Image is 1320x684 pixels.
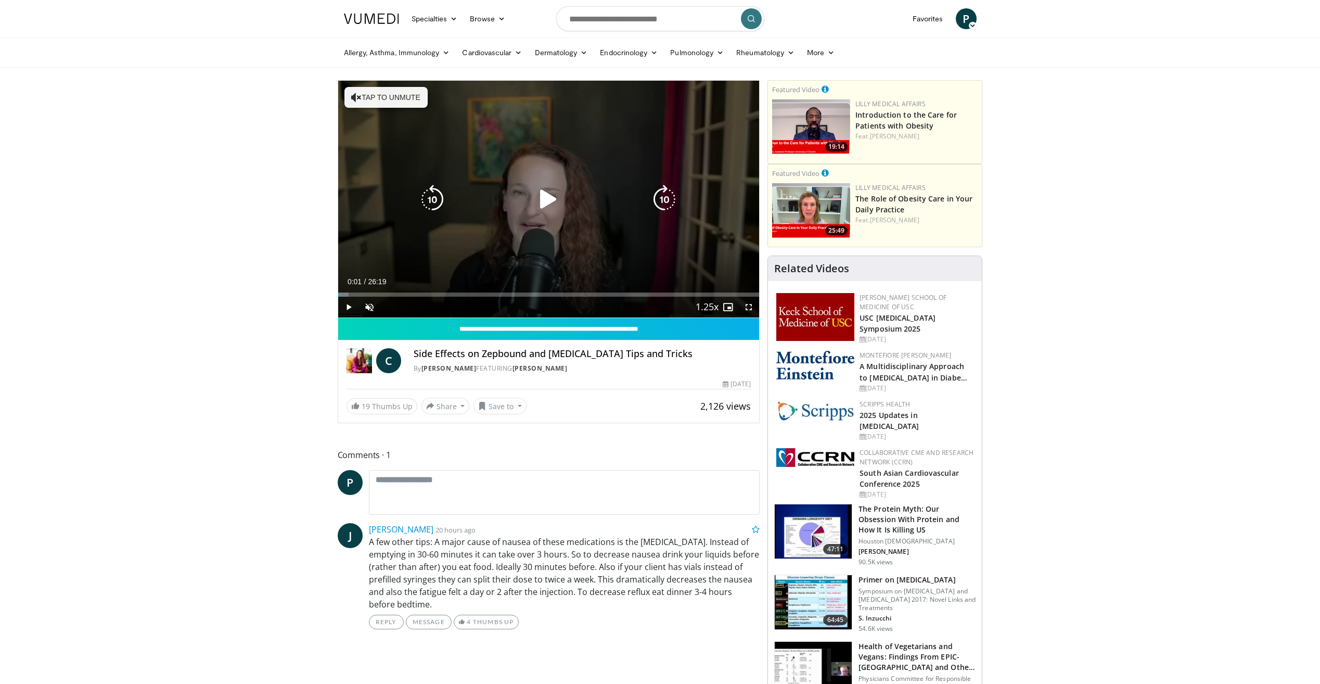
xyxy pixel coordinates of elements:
a: Montefiore [PERSON_NAME] [860,351,951,360]
a: Introduction to the Care for Patients with Obesity [855,110,957,131]
a: Lilly Medical Affairs [855,99,926,108]
span: 64:45 [823,615,848,625]
a: A Multidisciplinary Approach to [MEDICAL_DATA] in Diabe… [860,361,967,382]
p: S. Inzucchi [858,614,976,623]
a: Cardiovascular [456,42,528,63]
a: 19:14 [772,99,850,154]
a: 19 Thumbs Up [347,398,417,414]
span: 0:01 [348,277,362,286]
a: [PERSON_NAME] [421,364,477,373]
img: a04ee3ba-8487-4636-b0fb-5e8d268f3737.png.150x105_q85_autocrop_double_scale_upscale_version-0.2.png [776,448,854,467]
p: A few other tips: A major cause of nausea of these medications is the [MEDICAL_DATA]. Instead of ... [369,536,760,611]
h4: Related Videos [774,262,849,275]
div: Progress Bar [338,293,760,297]
img: acc2e291-ced4-4dd5-b17b-d06994da28f3.png.150x105_q85_crop-smart_upscale.png [772,99,850,154]
a: [PERSON_NAME] [512,364,568,373]
div: Feat. [855,216,978,225]
a: 64:45 Primer on [MEDICAL_DATA] Symposium on [MEDICAL_DATA] and [MEDICAL_DATA] 2017: Novel Links a... [774,575,976,633]
a: Specialties [405,8,464,29]
img: 022d2313-3eaa-4549-99ac-ae6801cd1fdc.150x105_q85_crop-smart_upscale.jpg [775,575,852,629]
p: Symposium on [MEDICAL_DATA] and [MEDICAL_DATA] 2017: Novel Links and Treatments [858,587,976,612]
a: 47:11 The Protein Myth: Our Obsession With Protein and How It Is Killing US Houston [DEMOGRAPHIC_... [774,504,976,566]
span: 25:49 [825,226,848,235]
a: South Asian Cardiovascular Conference 2025 [860,468,959,489]
div: [DATE] [860,335,973,344]
div: Feat. [855,132,978,141]
button: Fullscreen [738,297,759,318]
h4: Side Effects on Zepbound and [MEDICAL_DATA] Tips and Tricks [414,348,751,360]
span: 47:11 [823,544,848,554]
button: Enable picture-in-picture mode [717,297,738,318]
div: [DATE] [860,490,973,499]
a: Message [406,615,452,629]
a: Collaborative CME and Research Network (CCRN) [860,448,973,466]
p: Houston [DEMOGRAPHIC_DATA] [858,537,976,546]
span: 2,126 views [700,400,751,412]
button: Play [338,297,359,318]
button: Tap to unmute [344,87,428,108]
img: c9f2b0b7-b02a-4276-a72a-b0cbb4230bc1.jpg.150x105_q85_autocrop_double_scale_upscale_version-0.2.jpg [776,400,854,421]
img: b0142b4c-93a1-4b58-8f91-5265c282693c.png.150x105_q85_autocrop_double_scale_upscale_version-0.2.png [776,351,854,379]
small: Featured Video [772,169,819,178]
p: 54.6K views [858,625,893,633]
a: Lilly Medical Affairs [855,183,926,192]
a: [PERSON_NAME] [870,132,919,141]
a: Pulmonology [664,42,730,63]
a: C [376,348,401,373]
span: / [364,277,366,286]
span: 19:14 [825,142,848,151]
img: b7b8b05e-5021-418b-a89a-60a270e7cf82.150x105_q85_crop-smart_upscale.jpg [775,504,852,559]
input: Search topics, interventions [556,6,764,31]
a: Rheumatology [730,42,801,63]
a: The Role of Obesity Care in Your Daily Practice [855,194,972,214]
a: J [338,523,363,548]
a: USC [MEDICAL_DATA] Symposium 2025 [860,313,935,334]
img: 7b941f1f-d101-407a-8bfa-07bd47db01ba.png.150x105_q85_autocrop_double_scale_upscale_version-0.2.jpg [776,293,854,341]
small: Featured Video [772,85,819,94]
a: Endocrinology [594,42,664,63]
a: 25:49 [772,183,850,238]
a: 4 Thumbs Up [454,615,519,629]
span: 19 [362,401,370,411]
img: VuMedi Logo [344,14,399,24]
a: Browse [464,8,511,29]
p: [PERSON_NAME] [858,548,976,556]
button: Playback Rate [697,297,717,318]
div: [DATE] [860,384,973,393]
span: Comments 1 [338,448,760,462]
a: More [801,42,841,63]
div: [DATE] [860,432,973,441]
a: Scripps Health [860,400,910,409]
a: Reply [369,615,404,629]
img: Dr. Carolynn Francavilla [347,348,372,373]
span: 4 [467,618,471,626]
button: Save to [473,398,527,414]
button: Unmute [359,297,380,318]
small: 20 hours ago [435,525,476,535]
a: 2025 Updates in [MEDICAL_DATA] [860,410,919,431]
div: [DATE] [723,379,751,389]
p: 90.5K views [858,558,893,566]
h3: The Protein Myth: Our Obsession With Protein and How It Is Killing US [858,504,976,535]
img: e1208b6b-349f-4914-9dd7-f97803bdbf1d.png.150x105_q85_crop-smart_upscale.png [772,183,850,238]
a: P [338,470,363,495]
h3: Health of Vegetarians and Vegans: Findings From EPIC-[GEOGRAPHIC_DATA] and Othe… [858,641,976,673]
a: Allergy, Asthma, Immunology [338,42,456,63]
a: Dermatology [529,42,594,63]
a: [PERSON_NAME] School of Medicine of USC [860,293,946,311]
h3: Primer on [MEDICAL_DATA] [858,575,976,585]
a: P [956,8,977,29]
span: 26:19 [368,277,386,286]
div: By FEATURING [414,364,751,373]
video-js: Video Player [338,81,760,318]
a: [PERSON_NAME] [870,216,919,224]
a: Favorites [906,8,950,29]
button: Share [421,398,470,414]
a: [PERSON_NAME] [369,524,433,535]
